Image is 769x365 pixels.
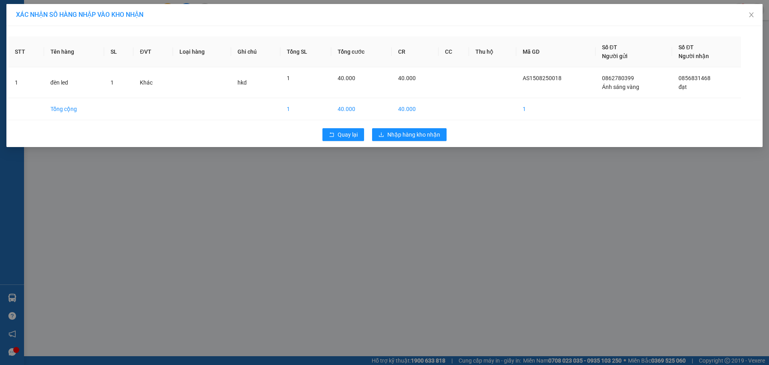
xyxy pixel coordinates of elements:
[602,75,634,81] span: 0862780399
[372,128,447,141] button: downloadNhập hàng kho nhận
[16,11,143,18] span: XÁC NHẬN SỐ HÀNG NHẬP VÀO KHO NHẬN
[602,53,628,59] span: Người gửi
[322,128,364,141] button: rollbackQuay lại
[748,12,755,18] span: close
[238,79,247,86] span: hkd
[516,36,596,67] th: Mã GD
[338,130,358,139] span: Quay lại
[740,4,763,26] button: Close
[398,75,416,81] span: 40.000
[331,36,392,67] th: Tổng cước
[280,98,331,120] td: 1
[602,44,617,50] span: Số ĐT
[173,36,232,67] th: Loại hàng
[678,44,694,50] span: Số ĐT
[378,132,384,138] span: download
[439,36,469,67] th: CC
[678,84,687,90] span: đạt
[602,84,639,90] span: Ánh sáng vàng
[133,67,173,98] td: Khác
[338,75,355,81] span: 40.000
[469,36,516,67] th: Thu hộ
[44,36,104,67] th: Tên hàng
[287,75,290,81] span: 1
[44,67,104,98] td: đèn led
[280,36,331,67] th: Tổng SL
[678,75,711,81] span: 0856831468
[133,36,173,67] th: ĐVT
[8,36,44,67] th: STT
[329,132,334,138] span: rollback
[8,67,44,98] td: 1
[331,98,392,120] td: 40.000
[516,98,596,120] td: 1
[523,75,562,81] span: AS1508250018
[392,36,438,67] th: CR
[111,79,114,86] span: 1
[231,36,280,67] th: Ghi chú
[678,53,709,59] span: Người nhận
[44,98,104,120] td: Tổng cộng
[392,98,438,120] td: 40.000
[387,130,440,139] span: Nhập hàng kho nhận
[104,36,134,67] th: SL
